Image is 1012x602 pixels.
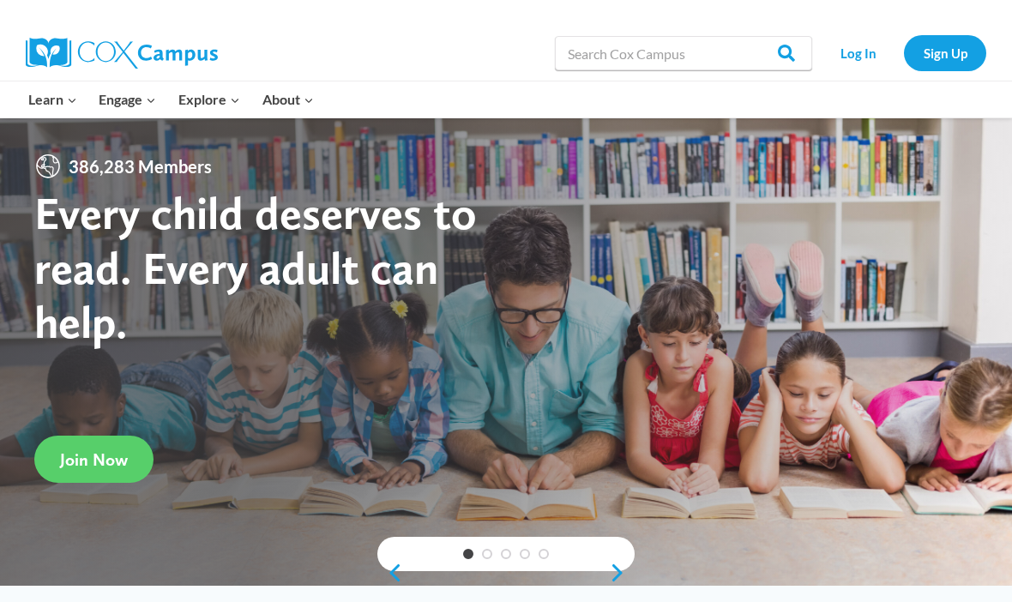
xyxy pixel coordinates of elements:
[99,88,156,111] span: Engage
[60,449,128,470] span: Join Now
[821,35,986,70] nav: Secondary Navigation
[26,38,218,69] img: Cox Campus
[520,549,530,559] a: 4
[821,35,895,70] a: Log In
[501,549,511,559] a: 3
[34,436,154,483] a: Join Now
[904,35,986,70] a: Sign Up
[62,153,219,180] span: 386,283 Members
[482,549,492,559] a: 2
[377,563,403,583] a: previous
[555,36,812,70] input: Search Cox Campus
[262,88,314,111] span: About
[17,81,324,117] nav: Primary Navigation
[377,556,635,590] div: content slider buttons
[28,88,77,111] span: Learn
[463,549,473,559] a: 1
[178,88,240,111] span: Explore
[34,185,477,349] strong: Every child deserves to read. Every adult can help.
[609,563,635,583] a: next
[539,549,549,559] a: 5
